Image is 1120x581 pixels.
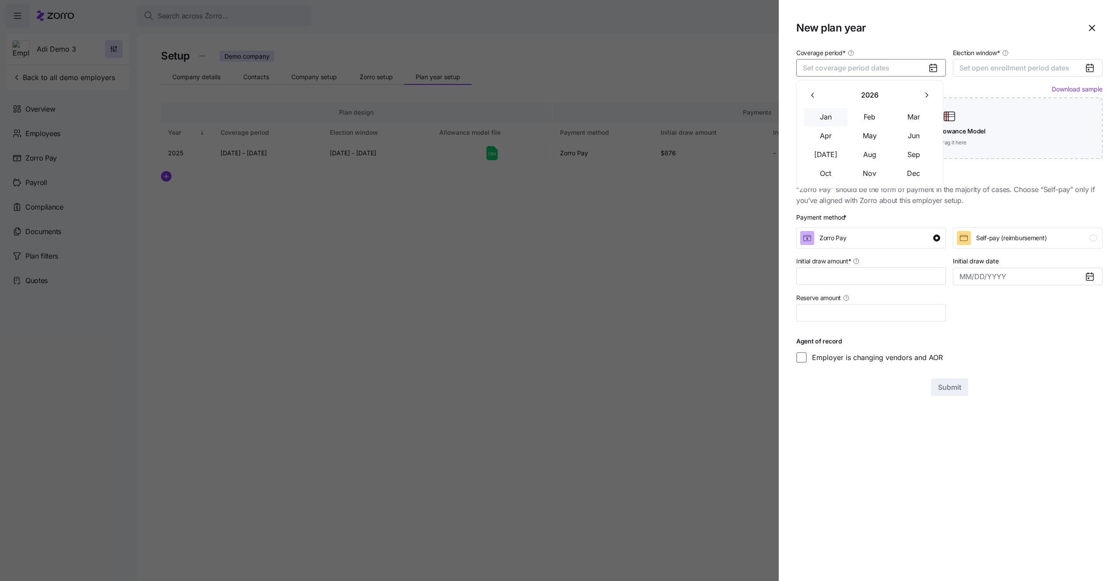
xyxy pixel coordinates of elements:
label: Employer is changing vendors and AOR [807,352,943,363]
button: Sep [892,146,936,164]
span: Coverage period * [796,49,846,57]
span: Set open enrollment period dates [959,63,1069,72]
h1: Agent of record [796,337,1102,345]
div: Payment method [796,213,848,222]
button: May [848,127,892,145]
button: Mar [892,108,936,126]
span: Election window * [953,49,1000,57]
h1: Payments [796,175,1102,182]
button: Apr [804,127,848,145]
button: Dec [892,164,936,183]
button: 2026 [822,86,917,104]
button: Oct [804,164,848,183]
button: Feb [848,108,892,126]
span: Zorro Pay [819,234,846,242]
span: Self-pay (reimbursement) [976,234,1046,242]
button: Set coverage period dates [796,59,946,77]
a: Download sample [1052,85,1102,93]
input: MM/DD/YYYY [953,268,1102,285]
span: Submit [938,382,961,392]
button: Nov [848,164,892,183]
button: Aug [848,146,892,164]
label: Initial draw date [953,256,999,266]
span: “Zorro Pay” should be the form of payment in the majority of cases. Choose “Self-pay” only if you... [796,184,1102,206]
span: Reserve amount [796,294,841,302]
button: Jun [892,127,936,145]
span: Set coverage period dates [803,63,889,72]
button: [DATE] [804,146,848,164]
span: Initial draw amount * [796,257,851,266]
button: Set open enrollment period dates [953,59,1102,77]
button: Jan [804,108,848,126]
h1: New plan year [796,21,866,35]
button: Submit [931,378,968,396]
